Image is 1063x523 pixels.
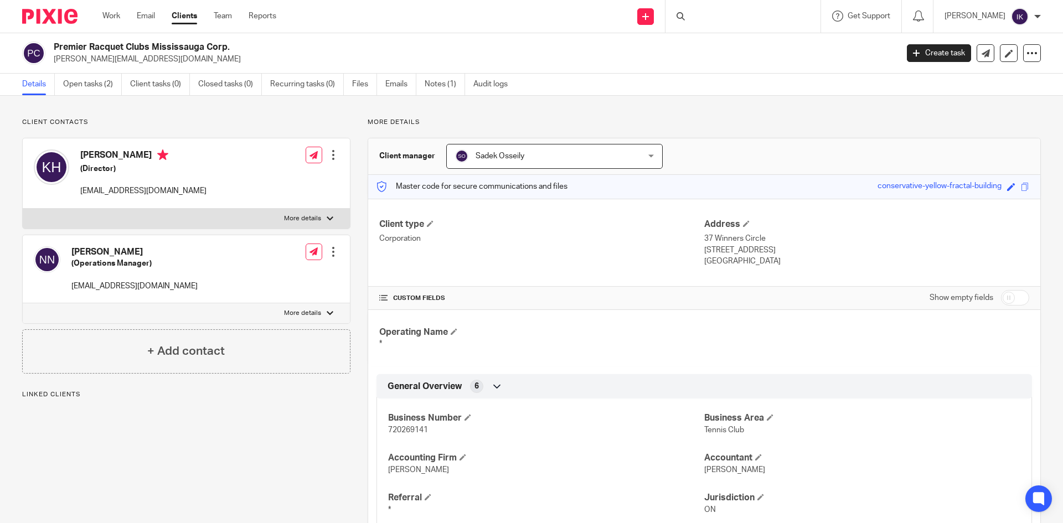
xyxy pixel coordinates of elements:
[172,11,197,22] a: Clients
[137,11,155,22] a: Email
[80,163,207,174] h5: (Director)
[157,149,168,160] i: Primary
[22,9,78,24] img: Pixie
[80,149,207,163] h4: [PERSON_NAME]
[455,149,468,163] img: svg%3E
[63,74,122,95] a: Open tasks (2)
[388,492,704,504] h4: Referral
[80,185,207,196] p: [EMAIL_ADDRESS][DOMAIN_NAME]
[376,181,567,192] p: Master code for secure communications and files
[476,152,524,160] span: Sadek Osseily
[878,180,1002,193] div: conservative-yellow-fractal-building
[71,258,198,269] h5: (Operations Manager)
[388,426,428,434] span: 720269141
[22,42,45,65] img: svg%3E
[198,74,262,95] a: Closed tasks (0)
[130,74,190,95] a: Client tasks (0)
[284,309,321,318] p: More details
[388,381,462,392] span: General Overview
[214,11,232,22] a: Team
[1011,8,1029,25] img: svg%3E
[379,219,704,230] h4: Client type
[704,219,1029,230] h4: Address
[848,12,890,20] span: Get Support
[385,74,416,95] a: Emails
[388,412,704,424] h4: Business Number
[284,214,321,223] p: More details
[704,426,744,434] span: Tennis Club
[704,412,1020,424] h4: Business Area
[704,233,1029,244] p: 37 Winners Circle
[704,466,765,474] span: [PERSON_NAME]
[704,492,1020,504] h4: Jurisdiction
[352,74,377,95] a: Files
[22,390,350,399] p: Linked clients
[22,118,350,127] p: Client contacts
[945,11,1005,22] p: [PERSON_NAME]
[249,11,276,22] a: Reports
[147,343,225,360] h4: + Add contact
[425,74,465,95] a: Notes (1)
[388,452,704,464] h4: Accounting Firm
[22,74,55,95] a: Details
[388,466,449,474] span: [PERSON_NAME]
[704,452,1020,464] h4: Accountant
[54,54,890,65] p: [PERSON_NAME][EMAIL_ADDRESS][DOMAIN_NAME]
[379,294,704,303] h4: CUSTOM FIELDS
[379,327,704,338] h4: Operating Name
[102,11,120,22] a: Work
[474,381,479,392] span: 6
[704,245,1029,256] p: [STREET_ADDRESS]
[270,74,344,95] a: Recurring tasks (0)
[907,44,971,62] a: Create task
[704,256,1029,267] p: [GEOGRAPHIC_DATA]
[71,246,198,258] h4: [PERSON_NAME]
[34,246,60,273] img: svg%3E
[379,233,704,244] p: Corporation
[54,42,723,53] h2: Premier Racquet Clubs Mississauga Corp.
[704,506,716,514] span: ON
[473,74,516,95] a: Audit logs
[379,151,435,162] h3: Client manager
[930,292,993,303] label: Show empty fields
[71,281,198,292] p: [EMAIL_ADDRESS][DOMAIN_NAME]
[34,149,69,185] img: svg%3E
[368,118,1041,127] p: More details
